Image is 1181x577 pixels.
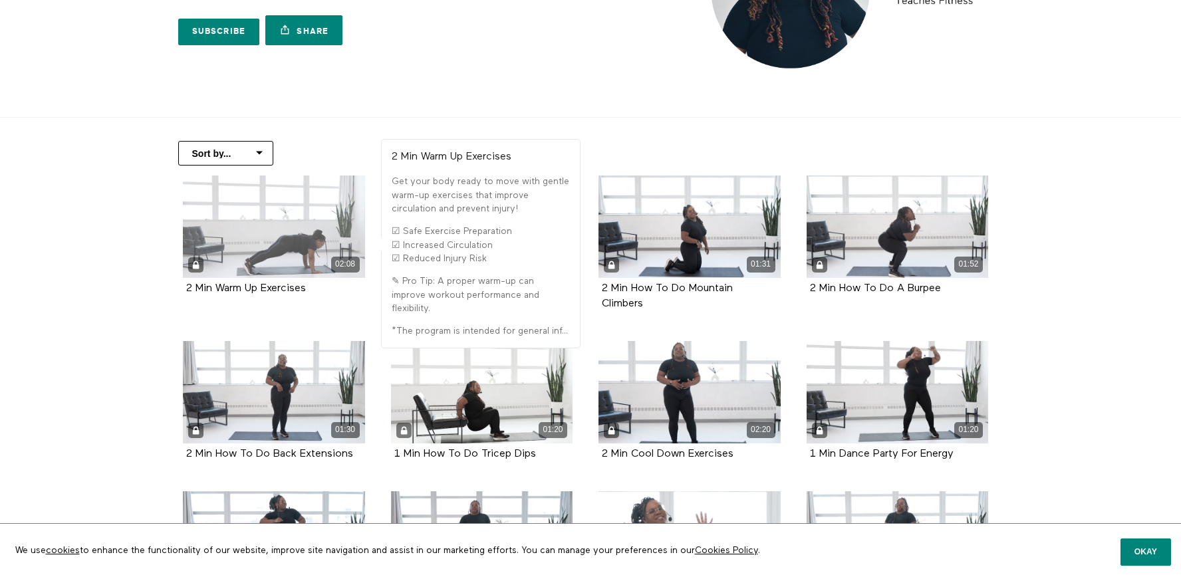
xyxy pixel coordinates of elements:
[186,283,306,294] strong: 2 Min Warm Up Exercises
[183,341,365,443] a: 2 Min How To Do Back Extensions 01:30
[598,175,781,278] a: 2 Min How To Do Mountain Climbers 01:31
[186,449,353,459] a: 2 Min How To Do Back Extensions
[810,283,941,293] a: 2 Min How To Do A Burpee
[186,283,306,293] a: 2 Min Warm Up Exercises
[392,324,570,338] p: *The program is intended for general inf...
[265,15,342,45] a: Share
[954,257,983,272] div: 01:52
[1120,538,1171,565] button: Okay
[539,422,567,437] div: 01:20
[810,283,941,294] strong: 2 Min How To Do A Burpee
[392,152,511,162] strong: 2 Min Warm Up Exercises
[807,175,989,278] a: 2 Min How To Do A Burpee 01:52
[807,341,989,443] a: 1 Min Dance Party For Energy 01:20
[747,257,775,272] div: 01:31
[602,283,733,309] strong: 2 Min How To Do Mountain Climbers
[954,422,983,437] div: 01:20
[392,275,570,315] p: ✎ Pro Tip: A proper warm-up can improve workout performance and flexibility.
[392,175,570,215] p: Get your body ready to move with gentle warm-up exercises that improve circulation and prevent in...
[5,534,930,567] p: We use to enhance the functionality of our website, improve site navigation and assist in our mar...
[598,341,781,443] a: 2 Min Cool Down Exercises 02:20
[810,449,954,459] a: 1 Min Dance Party For Energy
[178,19,260,45] a: Subscribe
[394,449,536,459] a: 1 Min How To Do Tricep Dips
[331,257,360,272] div: 02:08
[46,546,80,555] a: cookies
[392,225,570,265] p: ☑ Safe Exercise Preparation ☑ Increased Circulation ☑ Reduced Injury Risk
[602,283,733,308] a: 2 Min How To Do Mountain Climbers
[602,449,733,459] a: 2 Min Cool Down Exercises
[391,341,573,443] a: 1 Min How To Do Tricep Dips 01:20
[695,546,758,555] a: Cookies Policy
[331,422,360,437] div: 01:30
[183,175,365,278] a: 2 Min Warm Up Exercises 02:08
[747,422,775,437] div: 02:20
